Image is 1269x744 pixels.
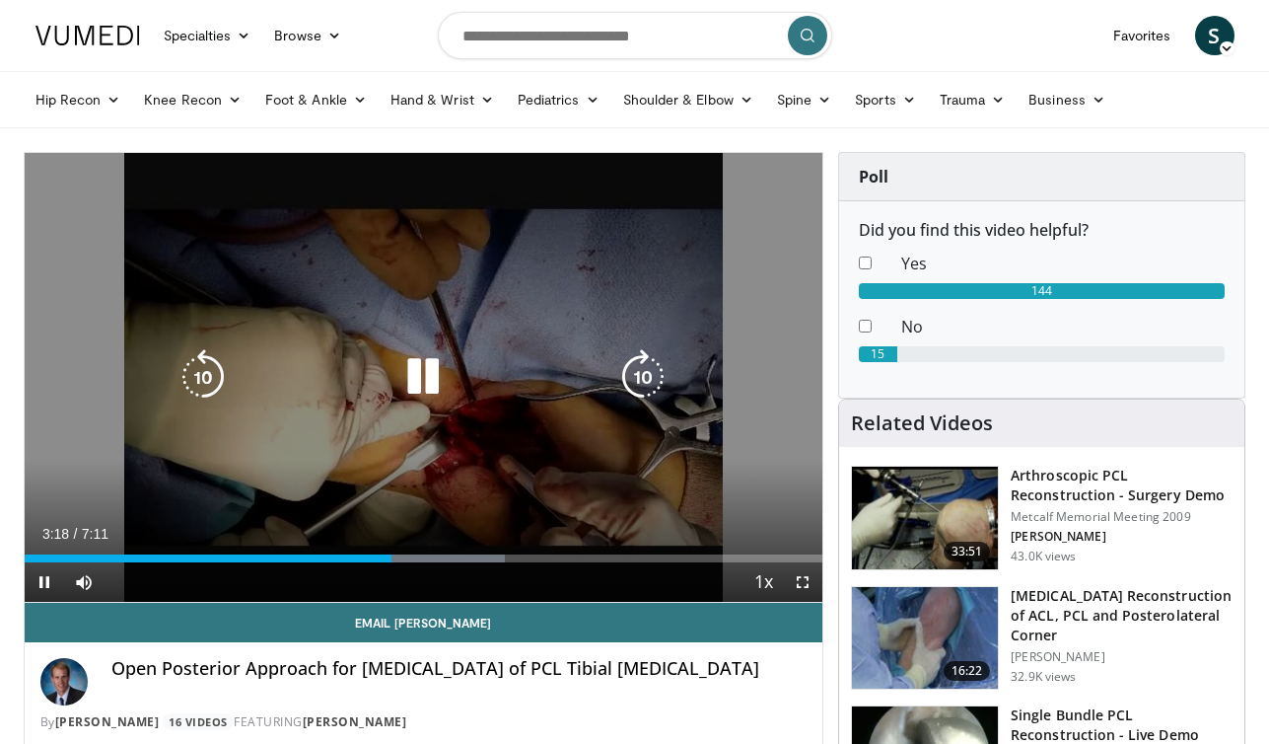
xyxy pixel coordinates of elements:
h6: Did you find this video helpful? [859,221,1225,240]
a: [PERSON_NAME] [55,713,160,730]
a: Sports [843,80,928,119]
div: By FEATURING [40,713,808,731]
dd: No [886,315,1239,338]
h3: [MEDICAL_DATA] Reconstruction of ACL, PCL and Posterolateral Corner [1011,586,1233,645]
a: Hip Recon [24,80,133,119]
input: Search topics, interventions [438,12,832,59]
dd: Yes [886,252,1239,275]
div: Progress Bar [25,555,823,562]
span: 7:11 [82,526,108,542]
button: Pause [25,562,64,602]
img: VuMedi Logo [35,26,140,45]
p: [PERSON_NAME] [1011,529,1233,545]
a: Hand & Wrist [379,80,506,119]
a: Trauma [928,80,1018,119]
h4: Related Videos [851,411,993,435]
span: 33:51 [944,542,991,561]
button: Playback Rate [743,562,783,602]
a: [PERSON_NAME] [303,713,407,730]
p: 32.9K views [1011,669,1076,685]
h3: Arthroscopic PCL Reconstruction - Surgery Demo [1011,466,1233,505]
video-js: Video Player [25,153,823,603]
a: Shoulder & Elbow [611,80,765,119]
img: Avatar [40,658,88,706]
a: Email [PERSON_NAME] [25,603,823,642]
p: Metcalf Memorial Meeting 2009 [1011,509,1233,525]
strong: Poll [859,166,888,187]
a: Business [1017,80,1117,119]
span: 3:18 [42,526,69,542]
a: Knee Recon [132,80,253,119]
a: 16:22 [MEDICAL_DATA] Reconstruction of ACL, PCL and Posterolateral Corner [PERSON_NAME] 32.9K views [851,586,1233,691]
a: Spine [765,80,843,119]
img: 672811_3.png.150x105_q85_crop-smart_upscale.jpg [852,467,998,569]
img: Stone_ACL_PCL_FL8_Widescreen_640x360_100007535_3.jpg.150x105_q85_crop-smart_upscale.jpg [852,587,998,690]
a: Pediatrics [506,80,611,119]
button: Mute [64,562,104,602]
a: Specialties [152,16,263,55]
span: / [74,526,78,542]
span: 16:22 [944,661,991,681]
a: Foot & Ankle [253,80,379,119]
a: Favorites [1101,16,1183,55]
a: Browse [262,16,353,55]
div: 15 [859,346,897,362]
button: Fullscreen [783,562,822,602]
a: 33:51 Arthroscopic PCL Reconstruction - Surgery Demo Metcalf Memorial Meeting 2009 [PERSON_NAME] ... [851,466,1233,570]
a: S [1195,16,1234,55]
p: 43.0K views [1011,549,1076,564]
p: [PERSON_NAME] [1011,649,1233,665]
div: 144 [859,283,1225,299]
a: 16 Videos [163,713,235,730]
h4: Open Posterior Approach for [MEDICAL_DATA] of PCL Tibial [MEDICAL_DATA] [111,658,808,680]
